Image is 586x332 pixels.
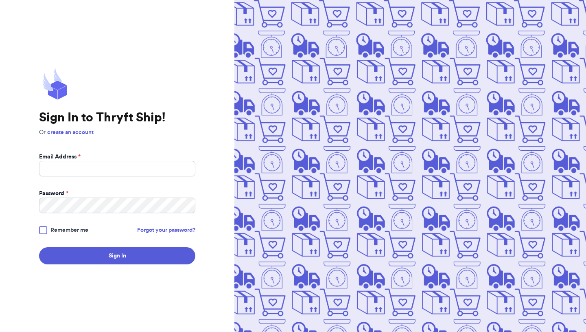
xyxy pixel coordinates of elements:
[39,128,195,136] p: Or
[39,189,68,198] label: Password
[50,226,88,234] span: Remember me
[39,110,195,125] h1: Sign In to Thryft Ship!
[137,226,195,234] a: Forgot your password?
[39,153,81,161] label: Email Address
[39,247,195,264] button: Sign In
[47,130,94,135] a: create an account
